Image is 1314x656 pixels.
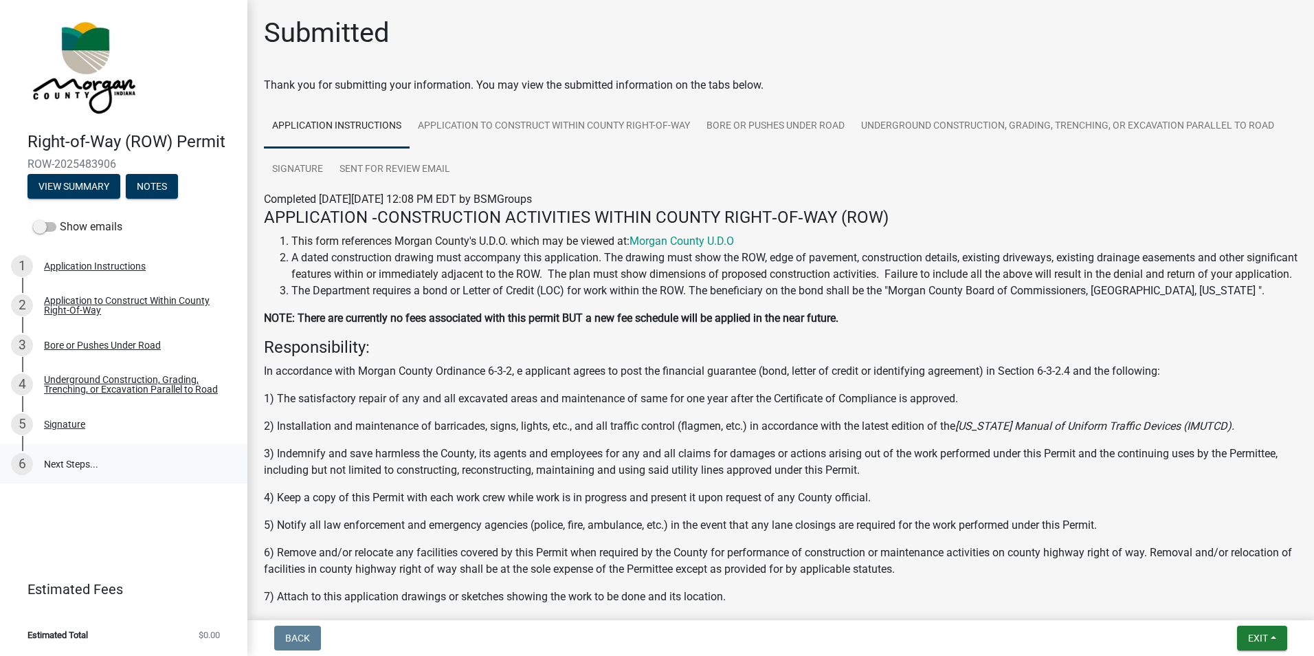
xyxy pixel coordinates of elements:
a: Morgan County U.D.O [630,234,734,248]
div: 1 [11,255,33,277]
a: Sent for Review Email [331,148,458,192]
a: Underground Construction, Grading, Trenching, or Excavation Parallel to Road [853,105,1282,149]
span: Back [285,633,310,644]
p: 5) Notify all law enforcement and emergency agencies (police, fire, ambulance, etc.) in the event... [264,517,1298,534]
p: 1) The satisfactory repair of any and all excavated areas and maintenance of same for one year af... [264,391,1298,407]
div: 5 [11,413,33,435]
label: Show emails [33,219,122,235]
span: Completed [DATE][DATE] 12:08 PM EDT by BSMGroups [264,193,532,206]
h4: Responsibility: [264,338,1298,358]
wm-modal-confirm: Notes [126,182,178,193]
i: [US_STATE] Manual of Uniform Traffic Devices (IMUTCD). [955,419,1234,433]
p: 7) Attach to this application drawings or sketches showing the work to be done and its location. [264,589,1298,605]
div: Thank you for submitting your information. You may view the submitted information on the tabs below. [264,77,1298,94]
li: A dated construction drawing must accompany this application. The drawing must show the ROW, edge... [291,250,1298,283]
a: Signature [264,148,331,192]
a: Application to Construct Within County Right-Of-Way [410,105,698,149]
div: 3 [11,334,33,356]
img: Morgan County, Indiana [27,14,138,118]
a: Bore or Pushes Under Road [698,105,853,149]
p: 3) Indemnify and save harmless the County, its agents and employees for any and all claims for da... [264,446,1298,479]
li: The Department requires a bond or Letter of Credit (LOC) for work within the ROW. The beneficiary... [291,283,1298,299]
div: 2 [11,294,33,316]
button: Back [274,626,321,650]
li: This form references Morgan County's U.D.O. which may be viewed at: [291,233,1298,250]
p: 4) Keep a copy of this Permit with each work crew while work is in progress and present it upon r... [264,490,1298,506]
h4: APPLICATION ‐CONSTRUCTION ACTIVITIES WITHIN COUNTY RIGHT‐OF‐WAY (ROW) [264,208,1298,228]
wm-modal-confirm: Summary [27,182,120,193]
a: Estimated Fees [11,576,225,603]
div: 4 [11,373,33,395]
div: Underground Construction, Grading, Trenching, or Excavation Parallel to Road [44,375,225,394]
div: Bore or Pushes Under Road [44,340,161,350]
button: Exit [1237,626,1287,650]
h1: Submitted [264,17,390,50]
div: Application to Construct Within County Right-Of-Way [44,296,225,315]
p: 6) Remove and/or relocate any facilities covered by this Permit when required by the County for p... [264,545,1298,578]
span: ROW-2025483906 [27,157,220,171]
div: Application Instructions [44,261,146,271]
div: Signature [44,419,85,429]
span: $0.00 [199,631,220,639]
button: Notes [126,174,178,199]
p: In accordance with Morgan County Ordinance 6-3-2, e applicant agrees to post the financial guaran... [264,363,1298,380]
a: Application Instructions [264,105,410,149]
strong: NOTE: There are currently no fees associated with this permit BUT a new fee schedule will be appl... [264,311,838,325]
span: Estimated Total [27,631,88,639]
button: View Summary [27,174,120,199]
p: 2) Installation and maintenance of barricades, signs, lights, etc., and all traffic control (flag... [264,418,1298,435]
h4: Right-of-Way (ROW) Permit [27,132,236,152]
span: Exit [1248,633,1268,644]
div: 6 [11,453,33,475]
